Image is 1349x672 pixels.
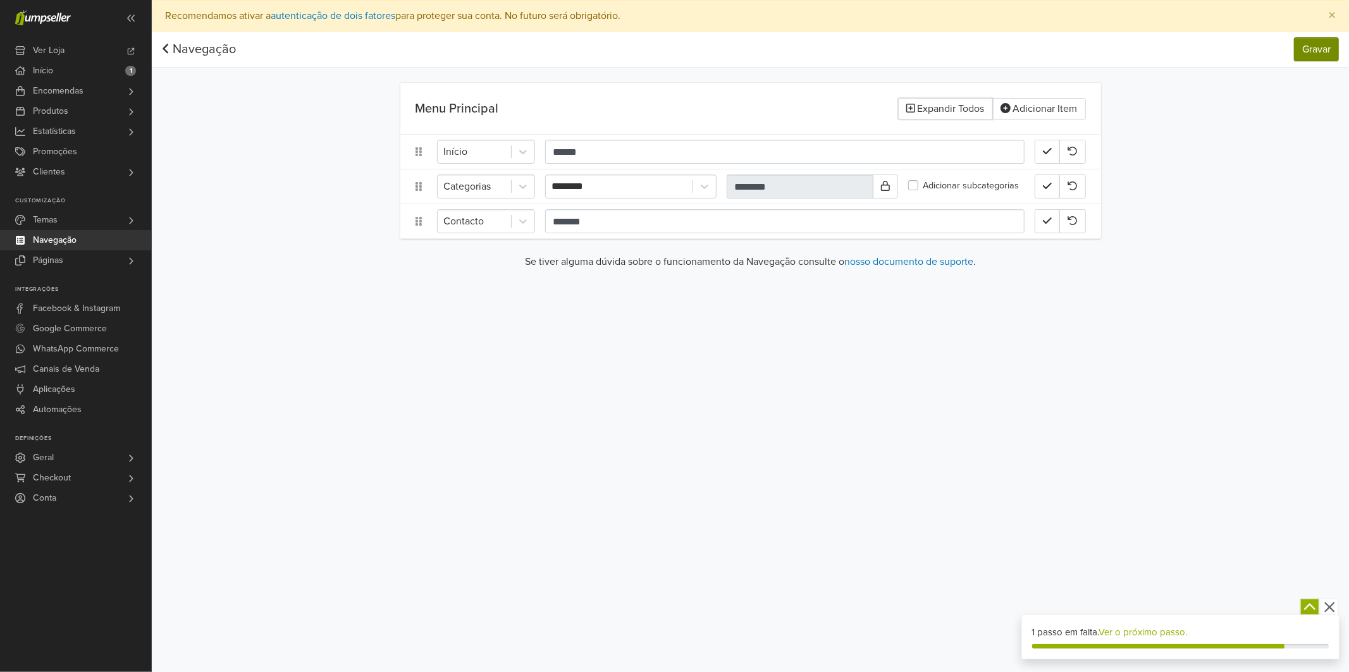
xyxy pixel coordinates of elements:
a: Navegação [162,42,237,57]
h5: Menu Principal [416,101,746,116]
a: Ver o próximo passo. [1099,626,1188,638]
span: × [1328,6,1336,25]
span: Facebook & Instagram [33,298,120,319]
span: WhatsApp Commerce [33,339,119,359]
span: Encomendas [33,81,83,101]
span: Checkout [33,468,71,488]
span: Conta [33,488,56,508]
span: Aplicações [33,379,75,400]
span: Geral [33,448,54,468]
p: Definições [15,435,151,443]
a: autenticação de dois fatores [271,9,395,22]
span: Navegação [33,230,77,250]
span: Automações [33,400,82,420]
span: Temas [33,210,58,230]
button: Adicionar Item [992,98,1086,119]
a: nosso documento de suporte [844,255,973,268]
p: Se tiver alguma dúvida sobre o funcionamento da Navegação consulte o . [400,254,1101,269]
p: Customização [15,197,151,205]
span: Páginas [33,250,63,271]
span: Ver Loja [33,40,65,61]
button: Close [1315,1,1348,31]
button: Expandir Todos [898,98,993,119]
span: Início [33,61,53,81]
p: Integrações [15,286,151,293]
span: Google Commerce [33,319,107,339]
div: 1 passo em falta. [1032,625,1329,640]
span: 1 [125,66,136,76]
button: Gravar [1294,37,1339,61]
span: Produtos [33,101,68,121]
span: Canais de Venda [33,359,99,379]
span: Promoções [33,142,77,162]
span: Estatísticas [33,121,76,142]
label: Adicionar subcategorias [923,179,1019,193]
span: Clientes [33,162,65,182]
